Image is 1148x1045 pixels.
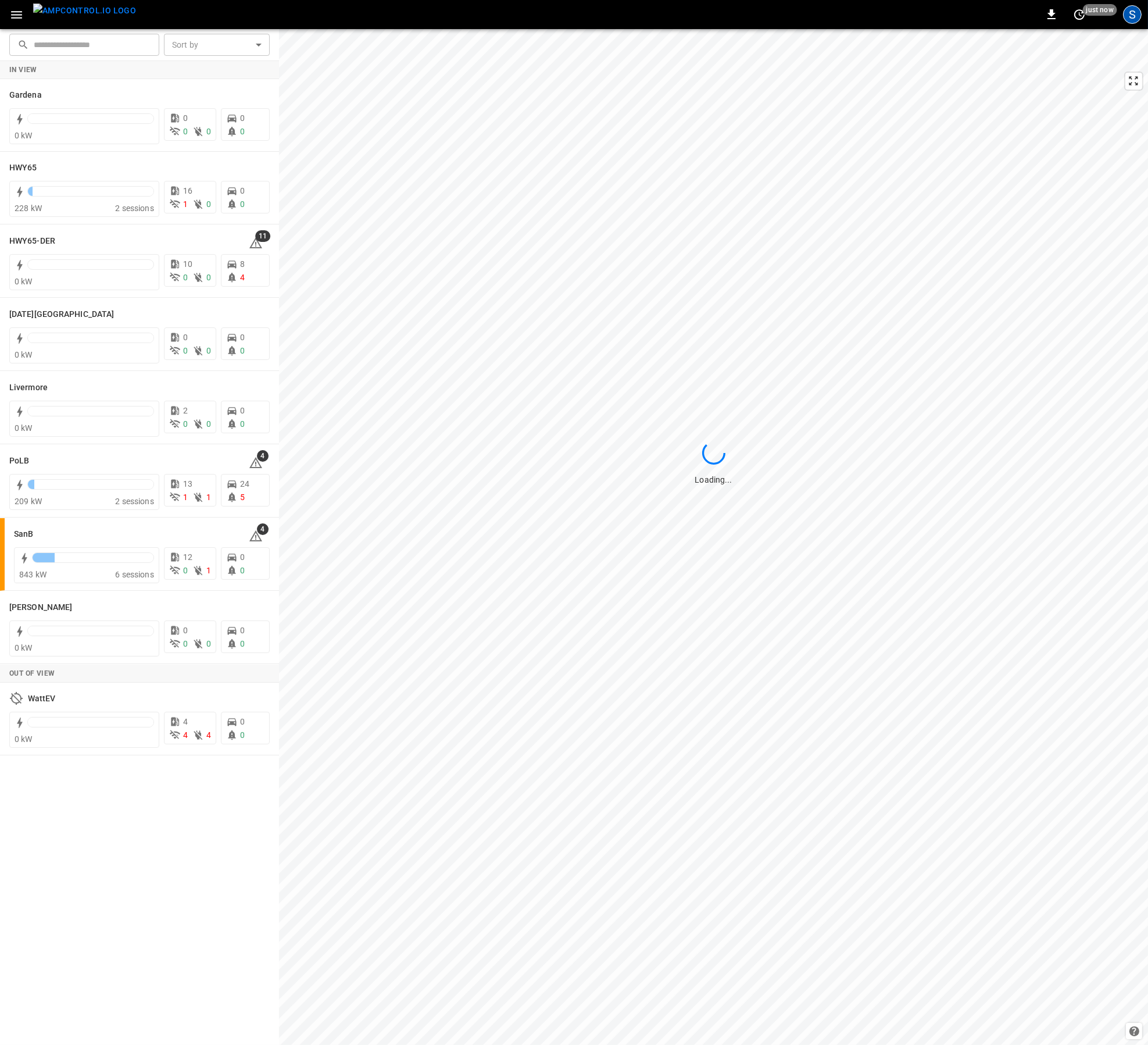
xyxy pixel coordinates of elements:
span: 0 [183,273,188,282]
span: 228 kW [15,204,42,213]
h6: WattEV [28,693,56,705]
canvas: Map [279,29,1148,1045]
span: 0 [183,639,188,648]
span: 4 [257,523,269,535]
span: 4 [206,730,211,740]
span: 0 kW [15,643,33,652]
span: 0 [240,199,245,209]
h6: PoLB [9,455,29,468]
span: 0 [240,639,245,648]
span: 8 [240,259,245,269]
span: 0 [240,346,245,355]
h6: Gardena [9,89,42,102]
span: 0 kW [15,350,33,359]
span: 0 [240,419,245,429]
span: 10 [183,259,192,269]
span: 5 [240,493,245,502]
span: 2 sessions [115,497,154,506]
span: 0 [240,717,245,726]
span: 0 [183,346,188,355]
span: 0 [206,419,211,429]
span: 0 kW [15,277,33,286]
span: 0 [183,113,188,123]
img: ampcontrol.io logo [33,3,136,18]
div: profile-icon [1123,5,1142,24]
span: 24 [240,479,249,488]
h6: HWY65 [9,162,37,174]
span: 0 [240,113,245,123]
span: 209 kW [15,497,42,506]
span: 0 kW [15,423,33,433]
span: 0 [240,730,245,740]
span: 2 sessions [115,204,154,213]
span: 4 [240,273,245,282]
span: 0 [206,199,211,209]
span: 0 [206,127,211,136]
span: 0 [183,333,188,342]
h6: Livermore [9,381,48,394]
span: 11 [255,230,270,242]
span: 0 [240,127,245,136]
h6: HWY65-DER [9,235,55,248]
button: set refresh interval [1070,5,1089,24]
span: 0 [240,626,245,635]
span: 2 [183,406,188,415]
span: 1 [183,493,188,502]
span: just now [1083,4,1117,16]
span: 0 [206,346,211,355]
span: 0 kW [15,734,33,744]
span: 843 kW [19,570,47,579]
span: 0 [206,639,211,648]
h6: Karma Center [9,308,114,321]
span: 16 [183,186,192,195]
span: 4 [183,730,188,740]
h6: Vernon [9,601,72,614]
span: 0 [240,333,245,342]
span: 0 [240,186,245,195]
span: 0 [183,566,188,575]
span: 4 [257,450,269,462]
span: 0 kW [15,131,33,140]
span: 13 [183,479,192,488]
strong: In View [9,66,37,74]
span: 1 [206,493,211,502]
h6: SanB [14,528,33,541]
span: 0 [240,566,245,575]
span: 1 [206,566,211,575]
span: 0 [183,127,188,136]
span: 0 [240,406,245,415]
span: 0 [183,419,188,429]
span: Loading... [695,475,732,484]
span: 1 [183,199,188,209]
span: 12 [183,552,192,562]
span: 4 [183,717,188,726]
span: 0 [183,626,188,635]
span: 0 [240,552,245,562]
span: 0 [206,273,211,282]
span: 6 sessions [115,570,154,579]
strong: Out of View [9,669,55,677]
